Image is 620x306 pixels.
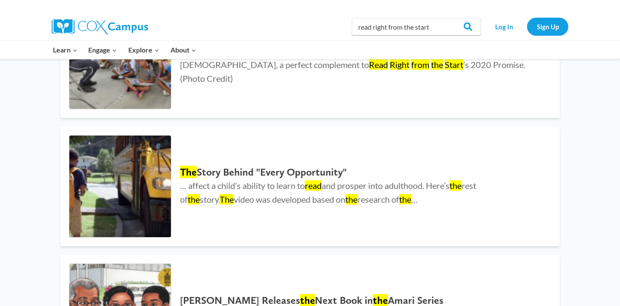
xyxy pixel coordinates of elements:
img: Cox Campus [52,19,148,34]
span: … affect a child’s ability to learn to and prosper into adulthood. Here’s rest of story. video wa... [180,180,476,204]
a: The Story Behind "Every Opportunity" TheStory Behind "Every Opportunity" … affect a child’s abili... [60,127,560,246]
mark: the [188,194,200,204]
nav: Secondary Navigation [485,18,568,35]
input: Search Cox Campus [352,18,481,35]
h2: Story Behind "Every Opportunity" [180,166,542,179]
mark: Start [445,59,463,70]
mark: Read [369,59,388,70]
mark: from [411,59,429,70]
span: … Summer Reading Club exists to improve vocabulary and literacy for children birth through [DEMOG... [180,46,525,83]
a: Sign Up [527,18,568,35]
button: Child menu of Learn [47,41,83,59]
a: Log In [485,18,523,35]
mark: the [345,194,357,204]
mark: the [431,59,443,70]
mark: Right [390,59,409,70]
mark: The [180,166,197,178]
button: Child menu of Engage [83,41,123,59]
nav: Primary Navigation [47,41,201,59]
mark: the [399,194,411,204]
mark: the [449,180,462,191]
mark: The [220,194,234,204]
button: Child menu of About [165,41,202,59]
button: Child menu of Explore [123,41,165,59]
img: The Story Behind "Every Opportunity" [69,136,171,237]
mark: read [305,180,322,191]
